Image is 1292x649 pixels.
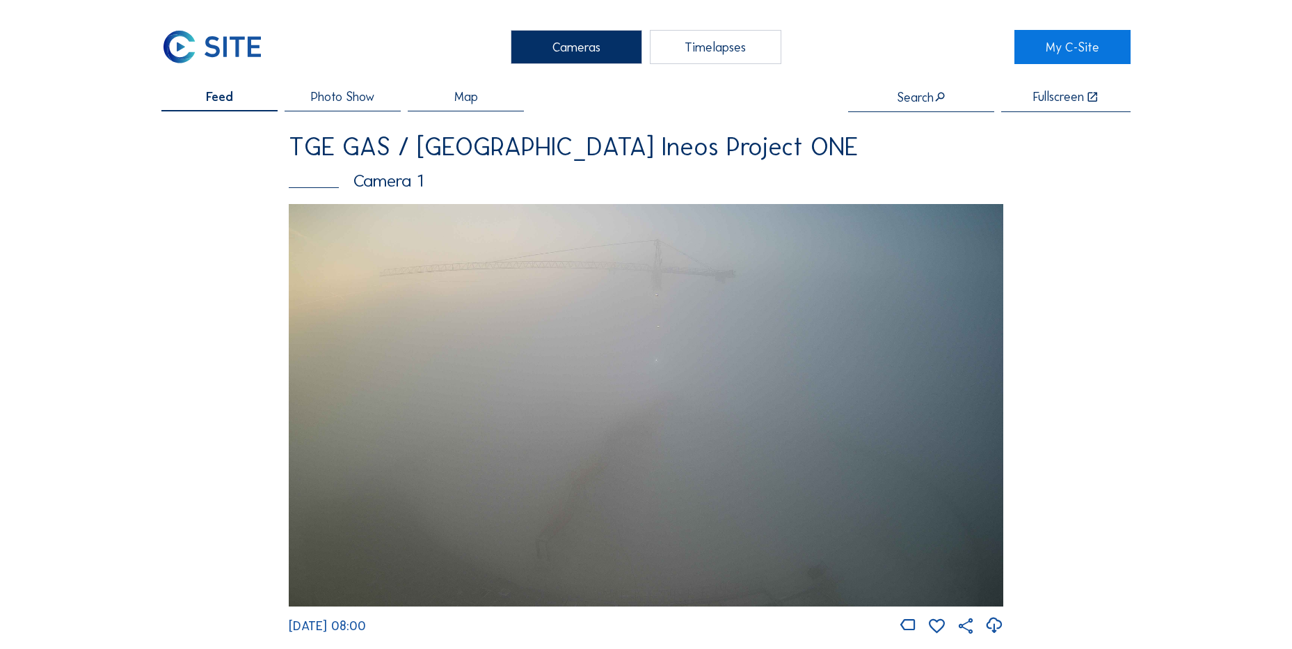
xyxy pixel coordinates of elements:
a: My C-Site [1014,30,1131,64]
div: TGE GAS / [GEOGRAPHIC_DATA] Ineos Project ONE [289,134,1003,159]
span: Feed [206,91,233,103]
div: Cameras [511,30,642,64]
div: Fullscreen [1033,91,1084,104]
div: Timelapses [650,30,781,64]
a: C-SITE Logo [161,30,278,64]
div: Camera 1 [289,172,1003,189]
span: Map [454,91,478,103]
img: Image [289,204,1003,607]
span: [DATE] 08:00 [289,618,366,634]
span: Photo Show [311,91,374,103]
img: C-SITE Logo [161,30,263,64]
